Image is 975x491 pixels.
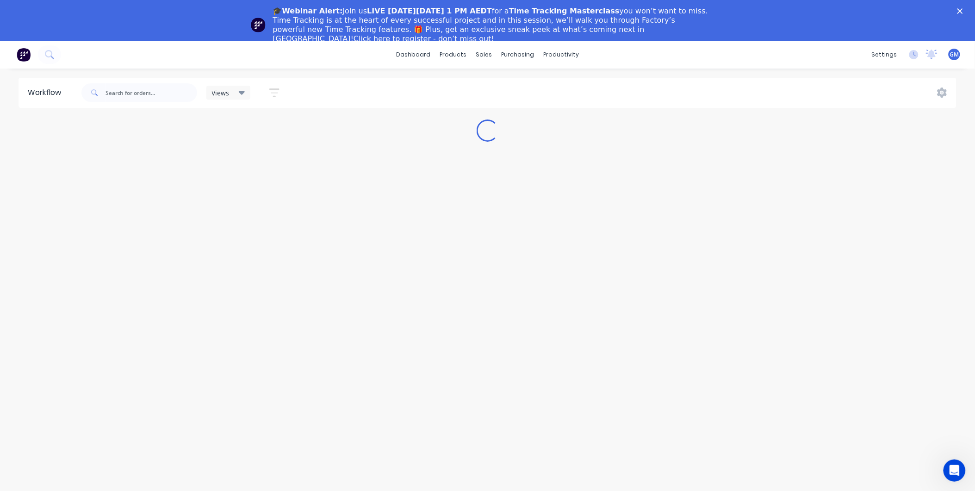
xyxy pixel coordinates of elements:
[950,50,959,59] span: GM
[212,88,230,98] span: Views
[251,18,266,32] img: Profile image for Team
[497,48,539,62] div: purchasing
[957,8,967,14] div: Close
[354,34,494,43] a: Click here to register - don’t miss out!
[273,6,710,44] div: Join us for a you won’t want to miss. Time Tracking is at the heart of every successful project a...
[867,48,902,62] div: settings
[273,6,343,15] b: 🎓Webinar Alert:
[391,48,435,62] a: dashboard
[509,6,620,15] b: Time Tracking Masterclass
[471,48,497,62] div: sales
[28,87,66,98] div: Workflow
[539,48,584,62] div: productivity
[944,460,966,482] iframe: Intercom live chat
[106,83,197,102] input: Search for orders...
[367,6,492,15] b: LIVE [DATE][DATE] 1 PM AEDT
[435,48,471,62] div: products
[17,48,31,62] img: Factory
